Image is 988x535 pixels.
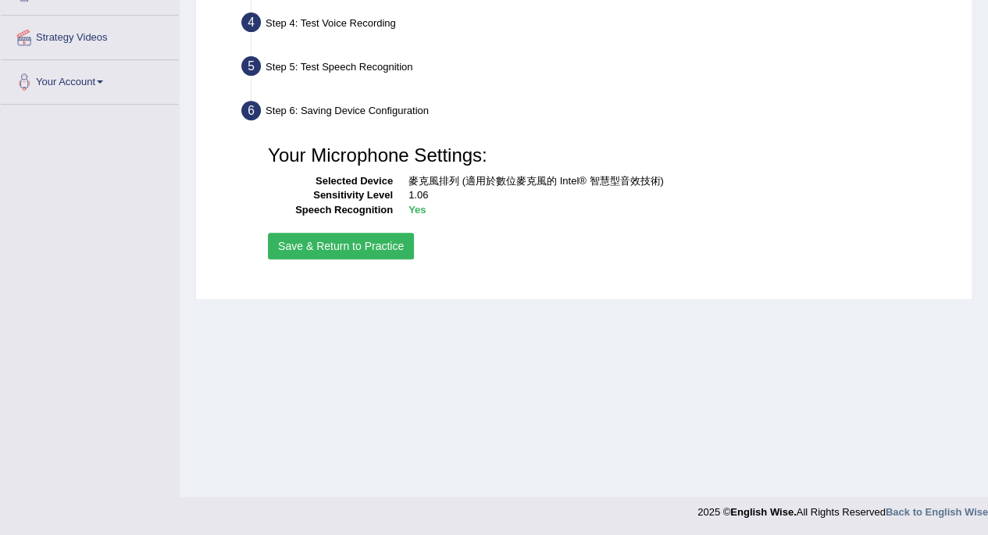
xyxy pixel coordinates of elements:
a: Your Account [1,60,179,99]
a: Strategy Videos [1,16,179,55]
dt: Selected Device [268,174,393,189]
strong: English Wise. [730,506,796,518]
button: Save & Return to Practice [268,233,414,259]
dd: 1.06 [408,188,947,203]
h3: Your Microphone Settings: [268,145,947,166]
dt: Sensitivity Level [268,188,393,203]
b: Yes [408,204,426,216]
div: 2025 © All Rights Reserved [697,497,988,519]
dt: Speech Recognition [268,203,393,218]
div: Step 6: Saving Device Configuration [234,96,965,130]
a: Back to English Wise [886,506,988,518]
div: Step 5: Test Speech Recognition [234,52,965,86]
dd: 麥克風排列 (適用於數位麥克風的 Intel® 智慧型音效技術) [408,174,947,189]
div: Step 4: Test Voice Recording [234,8,965,42]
